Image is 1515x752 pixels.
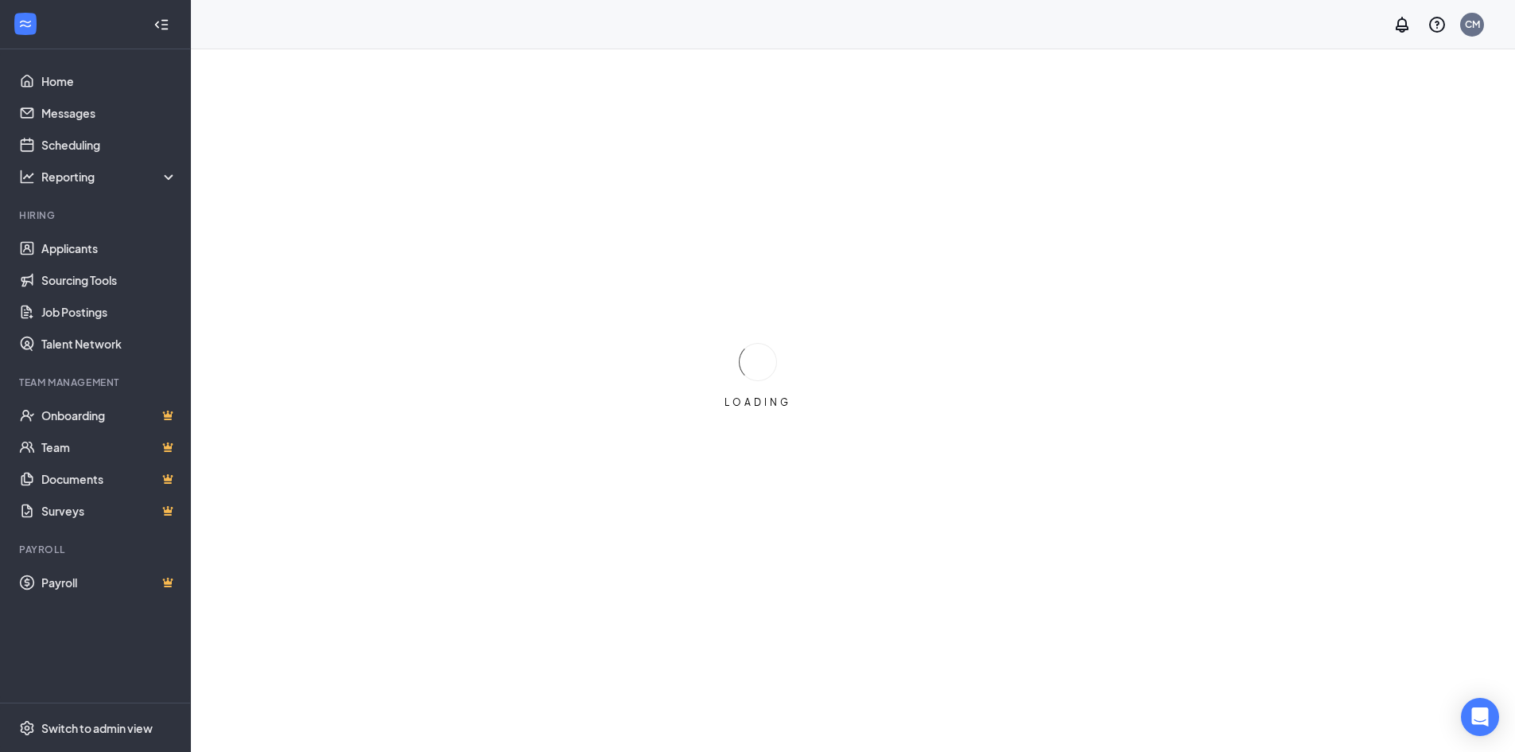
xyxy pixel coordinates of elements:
a: DocumentsCrown [41,463,177,495]
div: Switch to admin view [41,720,153,736]
a: PayrollCrown [41,567,177,598]
a: OnboardingCrown [41,399,177,431]
div: Hiring [19,208,174,222]
div: Reporting [41,169,178,185]
div: Payroll [19,543,174,556]
div: LOADING [718,395,798,409]
a: Job Postings [41,296,177,328]
a: Sourcing Tools [41,264,177,296]
a: Applicants [41,232,177,264]
a: Home [41,65,177,97]
svg: QuestionInfo [1428,15,1447,34]
svg: Notifications [1393,15,1412,34]
a: Talent Network [41,328,177,360]
a: TeamCrown [41,431,177,463]
a: Messages [41,97,177,129]
div: CM [1465,18,1480,31]
svg: WorkstreamLogo [17,16,33,32]
a: SurveysCrown [41,495,177,527]
svg: Collapse [153,17,169,33]
div: Team Management [19,376,174,389]
svg: Analysis [19,169,35,185]
a: Scheduling [41,129,177,161]
svg: Settings [19,720,35,736]
div: Open Intercom Messenger [1461,698,1499,736]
